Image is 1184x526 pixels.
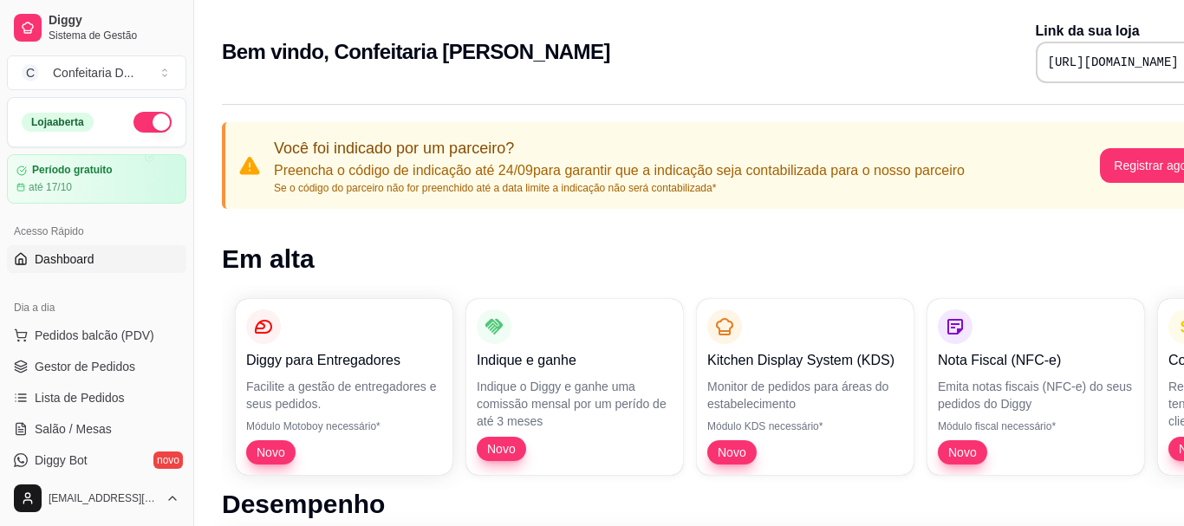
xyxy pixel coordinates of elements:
span: Diggy Bot [35,451,88,469]
a: Dashboard [7,245,186,273]
p: Kitchen Display System (KDS) [707,350,903,371]
p: Indique o Diggy e ganhe uma comissão mensal por um perído de até 3 meses [477,378,673,430]
p: Módulo fiscal necessário* [938,419,1134,433]
a: Período gratuitoaté 17/10 [7,154,186,204]
button: Nota Fiscal (NFC-e)Emita notas fiscais (NFC-e) do seus pedidos do DiggyMódulo fiscal necessário*Novo [927,299,1144,475]
p: Módulo KDS necessário* [707,419,903,433]
span: Novo [941,444,984,461]
button: Alterar Status [133,112,172,133]
span: Sistema de Gestão [49,29,179,42]
div: Loja aberta [22,113,94,132]
span: Lista de Pedidos [35,389,125,406]
article: Período gratuito [32,164,113,177]
button: Pedidos balcão (PDV) [7,321,186,349]
span: C [22,64,39,81]
span: Novo [711,444,753,461]
p: Facilite a gestão de entregadores e seus pedidos. [246,378,442,412]
p: Monitor de pedidos para áreas do estabelecimento [707,378,903,412]
a: DiggySistema de Gestão [7,7,186,49]
button: Diggy para EntregadoresFacilite a gestão de entregadores e seus pedidos.Módulo Motoboy necessário... [236,299,452,475]
a: Gestor de Pedidos [7,353,186,380]
a: Salão / Mesas [7,415,186,443]
button: [EMAIL_ADDRESS][DOMAIN_NAME] [7,477,186,519]
article: até 17/10 [29,180,72,194]
p: Se o código do parceiro não for preenchido até a data limite a indicação não será contabilizada* [274,181,965,195]
p: Nota Fiscal (NFC-e) [938,350,1134,371]
h2: Bem vindo, Confeitaria [PERSON_NAME] [222,38,610,66]
span: Diggy [49,13,179,29]
button: Indique e ganheIndique o Diggy e ganhe uma comissão mensal por um perído de até 3 mesesNovo [466,299,683,475]
div: Acesso Rápido [7,218,186,245]
p: Diggy para Entregadores [246,350,442,371]
span: Dashboard [35,250,94,268]
button: Kitchen Display System (KDS)Monitor de pedidos para áreas do estabelecimentoMódulo KDS necessário... [697,299,914,475]
span: Novo [480,440,523,458]
div: Confeitaria D ... [53,64,133,81]
p: Você foi indicado por um parceiro? [274,136,965,160]
p: Preencha o código de indicação até 24/09 para garantir que a indicação seja contabilizada para o ... [274,160,965,181]
p: Módulo Motoboy necessário* [246,419,442,433]
pre: [URL][DOMAIN_NAME] [1048,54,1179,71]
span: [EMAIL_ADDRESS][DOMAIN_NAME] [49,491,159,505]
span: Pedidos balcão (PDV) [35,327,154,344]
button: Select a team [7,55,186,90]
a: Lista de Pedidos [7,384,186,412]
span: Gestor de Pedidos [35,358,135,375]
div: Dia a dia [7,294,186,321]
a: Diggy Botnovo [7,446,186,474]
span: Novo [250,444,292,461]
p: Indique e ganhe [477,350,673,371]
span: Salão / Mesas [35,420,112,438]
p: Emita notas fiscais (NFC-e) do seus pedidos do Diggy [938,378,1134,412]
